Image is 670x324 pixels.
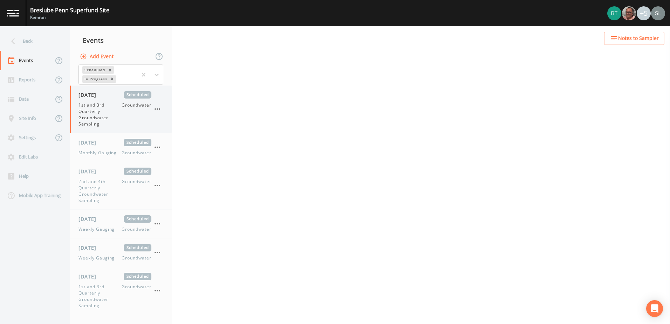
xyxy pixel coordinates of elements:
[78,168,101,175] span: [DATE]
[70,267,172,315] a: [DATE]Scheduled1st and 3rd Quarterly Groundwater SamplingGroundwater
[78,91,101,99] span: [DATE]
[82,75,108,83] div: In Progress
[124,244,151,251] span: Scheduled
[604,32,664,45] button: Notes to Sampler
[70,238,172,267] a: [DATE]ScheduledWeekly GaugingGroundwater
[82,66,106,74] div: Scheduled
[124,91,151,99] span: Scheduled
[78,215,101,223] span: [DATE]
[78,273,101,280] span: [DATE]
[124,168,151,175] span: Scheduled
[78,284,122,309] span: 1st and 3rd Quarterly Groundwater Sampling
[108,75,116,83] div: Remove In Progress
[78,178,122,204] span: 2nd and 4th Quarterly Groundwater Sampling
[651,6,665,20] img: 2d48fcb9f561342feec4a9ba05b030c0
[106,66,114,74] div: Remove Scheduled
[30,14,109,21] div: Kemron
[122,255,151,261] span: Groundwater
[122,102,151,127] span: Groundwater
[78,102,122,127] span: 1st and 3rd Quarterly Groundwater Sampling
[78,150,121,156] span: Monthly Gauging
[7,10,19,16] img: logo
[70,133,172,162] a: [DATE]ScheduledMonthly GaugingGroundwater
[124,215,151,223] span: Scheduled
[622,6,636,20] div: Mike Franklin
[70,210,172,238] a: [DATE]ScheduledWeekly GaugingGroundwater
[70,32,172,49] div: Events
[122,284,151,309] span: Groundwater
[70,162,172,210] a: [DATE]Scheduled2nd and 4th Quarterly Groundwater SamplingGroundwater
[122,178,151,204] span: Groundwater
[78,244,101,251] span: [DATE]
[78,50,116,63] button: Add Event
[124,139,151,146] span: Scheduled
[646,300,663,317] div: Open Intercom Messenger
[622,6,636,20] img: e2d790fa78825a4bb76dcb6ab311d44c
[78,139,101,146] span: [DATE]
[618,34,659,43] span: Notes to Sampler
[122,150,151,156] span: Groundwater
[30,6,109,14] div: Breslube Penn Superfund Site
[607,6,621,20] img: fbb76b39ce8f607341f49f22b8322374
[122,226,151,232] span: Groundwater
[124,273,151,280] span: Scheduled
[607,6,622,20] div: Benjamin D Trask
[637,6,651,20] div: +5
[70,86,172,133] a: [DATE]Scheduled1st and 3rd Quarterly Groundwater SamplingGroundwater
[78,255,119,261] span: Weekly Gauging
[78,226,119,232] span: Weekly Gauging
